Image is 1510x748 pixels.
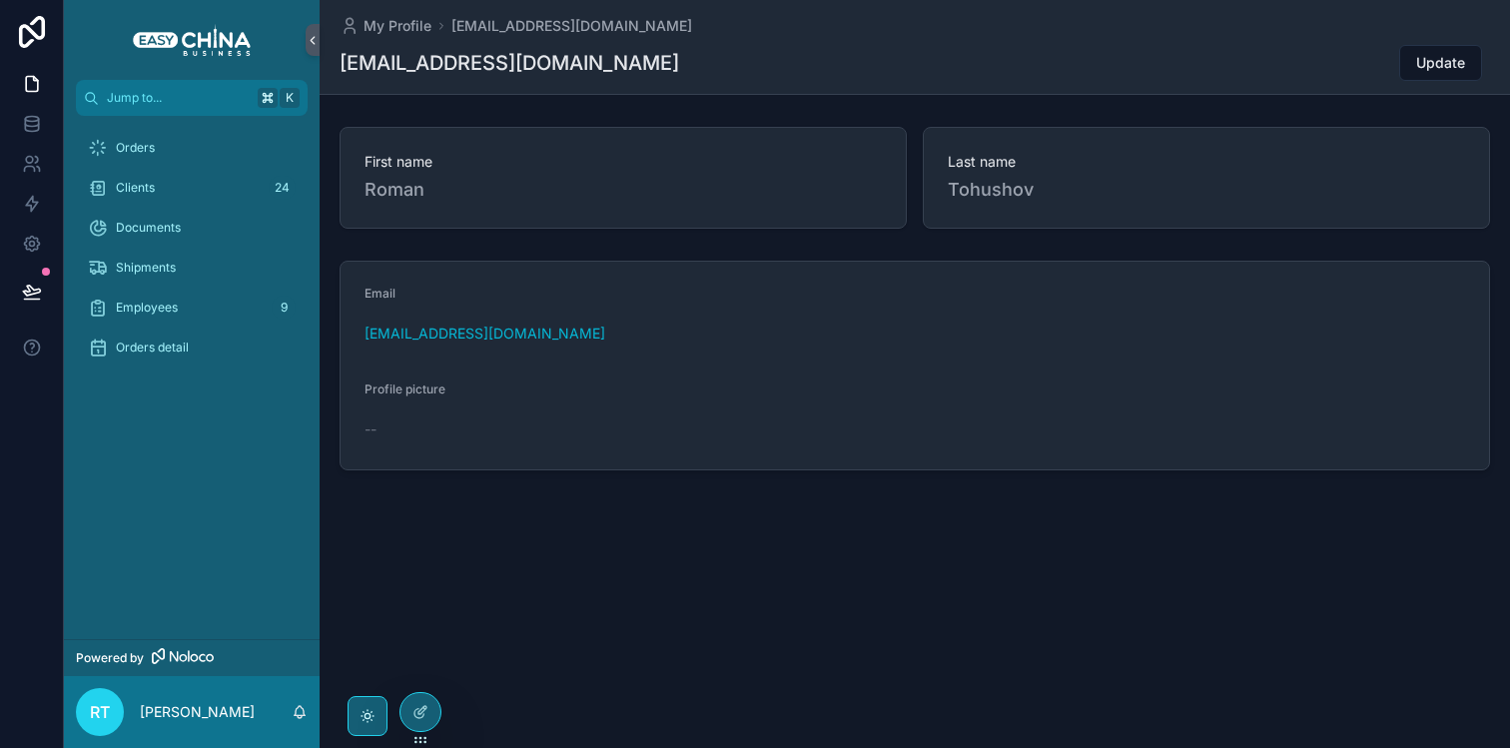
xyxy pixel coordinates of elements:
span: Clients [116,180,155,196]
a: Shipments [76,250,308,286]
span: Roman [365,176,882,204]
a: Clients24 [76,170,308,206]
span: First name [365,152,882,172]
span: Shipments [116,260,176,276]
button: Update [1399,45,1482,81]
span: Update [1416,53,1465,73]
div: 9 [272,296,296,320]
div: 24 [269,176,296,200]
a: My Profile [340,16,431,36]
h1: [EMAIL_ADDRESS][DOMAIN_NAME] [340,49,679,77]
a: Employees9 [76,290,308,326]
span: Documents [116,220,181,236]
a: Powered by [64,639,320,676]
span: Employees [116,300,178,316]
p: [PERSON_NAME] [140,702,255,722]
span: Profile picture [365,381,445,396]
span: Orders [116,140,155,156]
span: K [282,90,298,106]
span: My Profile [364,16,431,36]
span: Powered by [76,650,144,666]
span: Tohushov [948,176,1465,204]
a: Orders [76,130,308,166]
div: scrollable content [64,116,320,391]
img: App logo [133,24,251,56]
span: Last name [948,152,1465,172]
button: Jump to...K [76,80,308,116]
span: Jump to... [107,90,250,106]
span: -- [365,419,377,439]
span: RT [90,700,110,724]
span: Email [365,286,395,301]
a: [EMAIL_ADDRESS][DOMAIN_NAME] [451,16,692,36]
a: [EMAIL_ADDRESS][DOMAIN_NAME] [365,324,605,344]
a: Orders detail [76,330,308,366]
span: Orders detail [116,340,189,356]
a: Documents [76,210,308,246]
